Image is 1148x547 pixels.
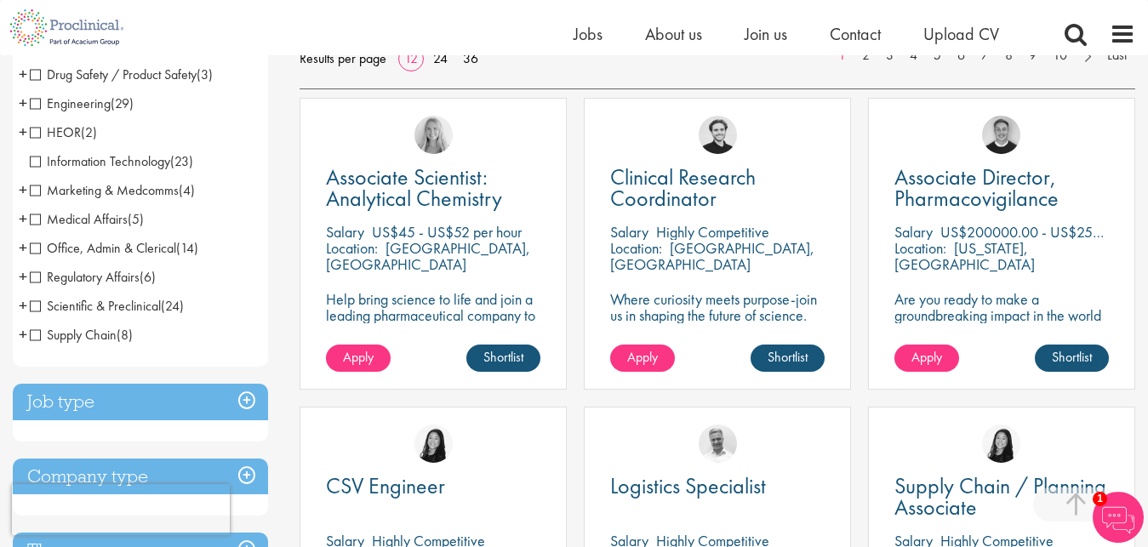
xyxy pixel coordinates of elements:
a: Last [1099,46,1135,66]
img: Joshua Bye [699,424,737,463]
a: Shortlist [466,345,540,372]
p: [GEOGRAPHIC_DATA], [GEOGRAPHIC_DATA] [610,238,814,274]
a: About us [645,23,702,45]
a: 5 [925,46,950,66]
a: Clinical Research Coordinator [610,167,825,209]
span: Engineering [30,94,134,112]
a: Upload CV [923,23,999,45]
span: Salary [894,222,933,242]
span: + [19,293,27,318]
a: 24 [427,49,454,67]
span: HEOR [30,123,81,141]
span: + [19,177,27,202]
span: Location: [894,238,946,258]
a: CSV Engineer [326,476,540,497]
span: Associate Director, Pharmacovigilance [894,162,1059,213]
a: Associate Scientist: Analytical Chemistry [326,167,540,209]
a: Associate Director, Pharmacovigilance [894,167,1109,209]
span: Salary [610,222,648,242]
a: 2 [854,46,878,66]
img: Numhom Sudsok [982,424,1020,463]
span: CSV Engineer [326,471,445,500]
a: 4 [901,46,926,66]
div: Company type [13,459,268,495]
img: Nico Kohlwes [699,116,737,154]
iframe: reCAPTCHA [12,484,230,535]
span: Drug Safety / Product Safety [30,66,197,83]
img: Bo Forsen [982,116,1020,154]
span: Regulatory Affairs [30,268,156,286]
span: Supply Chain / Planning Associate [894,471,1106,521]
span: Clinical Research Coordinator [610,162,756,213]
span: Location: [326,238,378,258]
span: (5) [128,210,144,228]
p: Where curiosity meets purpose-join us in shaping the future of science. [610,291,825,323]
a: 3 [877,46,902,66]
a: 1 [830,46,854,66]
p: [US_STATE], [GEOGRAPHIC_DATA] [894,238,1035,274]
span: Medical Affairs [30,210,144,228]
a: 10 [1044,46,1076,66]
p: Highly Competitive [656,222,769,242]
span: + [19,90,27,116]
a: Apply [326,345,391,372]
span: (8) [117,326,133,344]
span: (24) [161,297,184,315]
span: (4) [179,181,195,199]
a: 36 [457,49,484,67]
span: Drug Safety / Product Safety [30,66,213,83]
span: Apply [627,348,658,366]
a: Supply Chain / Planning Associate [894,476,1109,518]
span: Supply Chain [30,326,133,344]
p: Are you ready to make a groundbreaking impact in the world of biotechnology? Join a growing compa... [894,291,1109,372]
a: Jobs [574,23,603,45]
a: 12 [398,49,424,67]
span: Apply [911,348,942,366]
span: Medical Affairs [30,210,128,228]
p: US$45 - US$52 per hour [372,222,522,242]
span: (6) [140,268,156,286]
span: HEOR [30,123,97,141]
div: Job type [13,384,268,420]
span: Salary [326,222,364,242]
a: 9 [1020,46,1045,66]
span: Regulatory Affairs [30,268,140,286]
img: Shannon Briggs [414,116,453,154]
span: (29) [111,94,134,112]
span: Apply [343,348,374,366]
a: Logistics Specialist [610,476,825,497]
span: Associate Scientist: Analytical Chemistry [326,162,502,213]
span: Office, Admin & Clerical [30,239,176,257]
span: + [19,264,27,289]
span: 1 [1093,492,1107,506]
a: Shortlist [1035,345,1109,372]
a: 6 [949,46,974,66]
p: [GEOGRAPHIC_DATA], [GEOGRAPHIC_DATA] [326,238,530,274]
img: Chatbot [1093,492,1144,543]
span: Scientific & Preclinical [30,297,184,315]
span: Information Technology [30,152,193,170]
a: Contact [830,23,881,45]
img: Numhom Sudsok [414,424,453,463]
a: Apply [894,345,959,372]
span: Information Technology [30,152,170,170]
a: Apply [610,345,675,372]
span: Join us [745,23,787,45]
span: (2) [81,123,97,141]
span: Office, Admin & Clerical [30,239,198,257]
span: Location: [610,238,662,258]
a: 7 [973,46,997,66]
a: 8 [997,46,1021,66]
span: + [19,206,27,231]
span: Scientific & Preclinical [30,297,161,315]
span: Marketing & Medcomms [30,181,179,199]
